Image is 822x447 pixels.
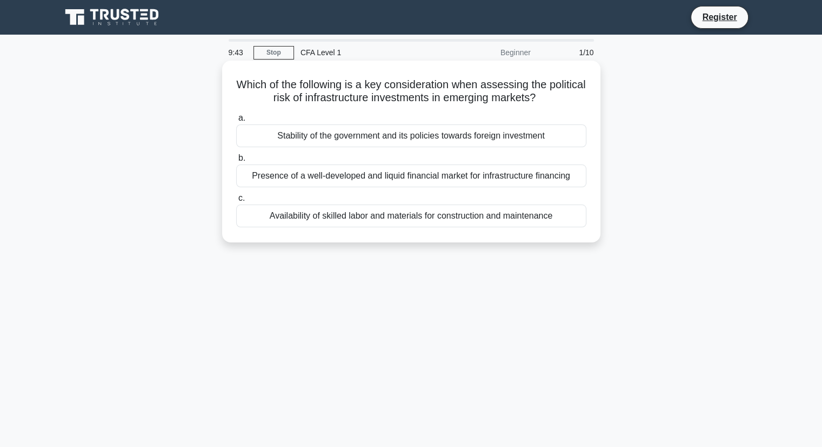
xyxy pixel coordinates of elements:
div: 1/10 [537,42,600,63]
h5: Which of the following is a key consideration when assessing the political risk of infrastructure... [235,78,587,105]
div: Availability of skilled labor and materials for construction and maintenance [236,205,586,227]
a: Register [696,10,743,24]
div: Beginner [443,42,537,63]
a: Stop [253,46,294,60]
div: CFA Level 1 [294,42,443,63]
span: b. [238,153,245,162]
span: a. [238,113,245,122]
div: Presence of a well-developed and liquid financial market for infrastructure financing [236,165,586,187]
span: c. [238,193,245,202]
div: 9:43 [222,42,253,63]
div: Stability of the government and its policies towards foreign investment [236,124,586,147]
